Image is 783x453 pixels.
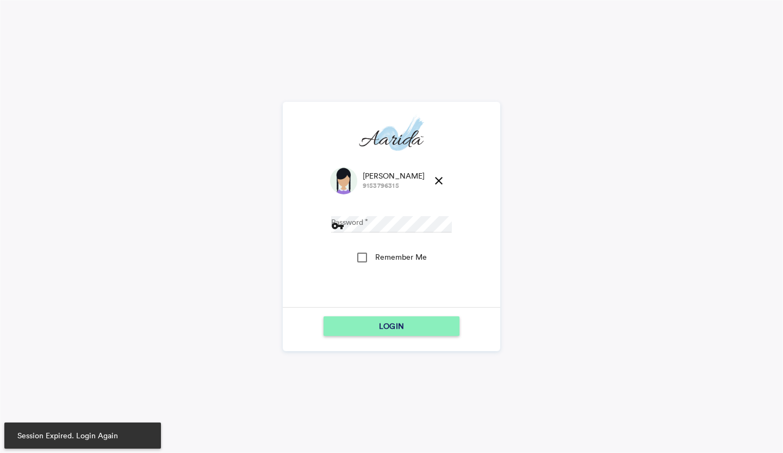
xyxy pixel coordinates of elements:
md-icon: close [432,174,445,187]
button: LOGIN [324,316,459,336]
div: Remember Me [375,252,427,262]
button: close [428,170,450,192]
span: 9153796315 [363,181,425,191]
md-checkbox: Remember Me [356,246,427,272]
img: default.png [330,167,357,194]
span: [PERSON_NAME] [363,170,425,181]
md-icon: vpn_key [331,219,344,232]
img: aarida-optimized.png [359,114,424,155]
span: LOGIN [379,316,404,336]
span: Session Expired. Login Again [13,430,152,441]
